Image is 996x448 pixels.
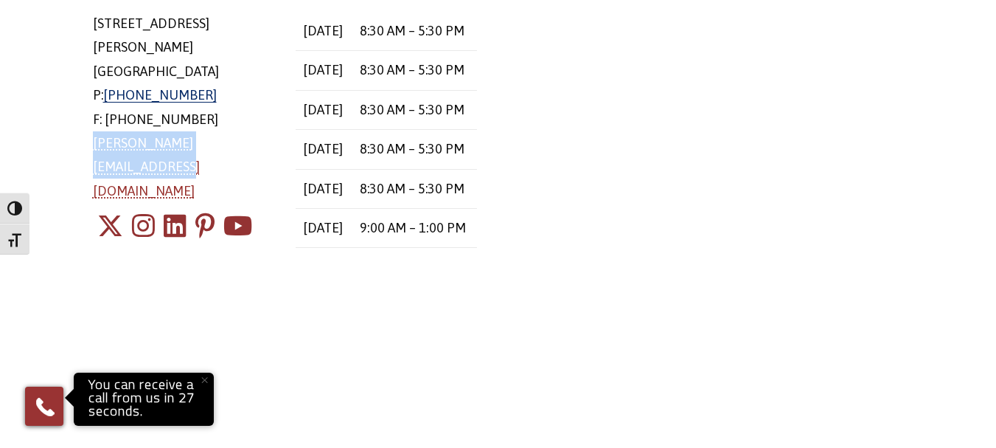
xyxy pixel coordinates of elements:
[296,90,352,129] td: [DATE]
[360,220,466,235] time: 9:00 AM – 1:00 PM
[296,51,352,90] td: [DATE]
[296,169,352,208] td: [DATE]
[296,130,352,169] td: [DATE]
[360,181,464,196] time: 8:30 AM – 5:30 PM
[132,203,155,249] a: Instagram
[360,102,464,117] time: 8:30 AM – 5:30 PM
[360,62,464,77] time: 8:30 AM – 5:30 PM
[93,12,274,203] p: [STREET_ADDRESS] [PERSON_NAME][GEOGRAPHIC_DATA] P: F: [PHONE_NUMBER]
[360,141,464,156] time: 8:30 AM – 5:30 PM
[296,208,352,247] td: [DATE]
[296,12,352,51] td: [DATE]
[360,23,464,38] time: 8:30 AM – 5:30 PM
[195,203,215,249] a: Pinterest
[93,135,200,199] a: [PERSON_NAME][EMAIL_ADDRESS][DOMAIN_NAME]
[103,87,217,103] a: [PHONE_NUMBER]
[164,203,187,249] a: LinkedIn
[223,203,252,249] a: Youtube
[97,203,123,249] a: X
